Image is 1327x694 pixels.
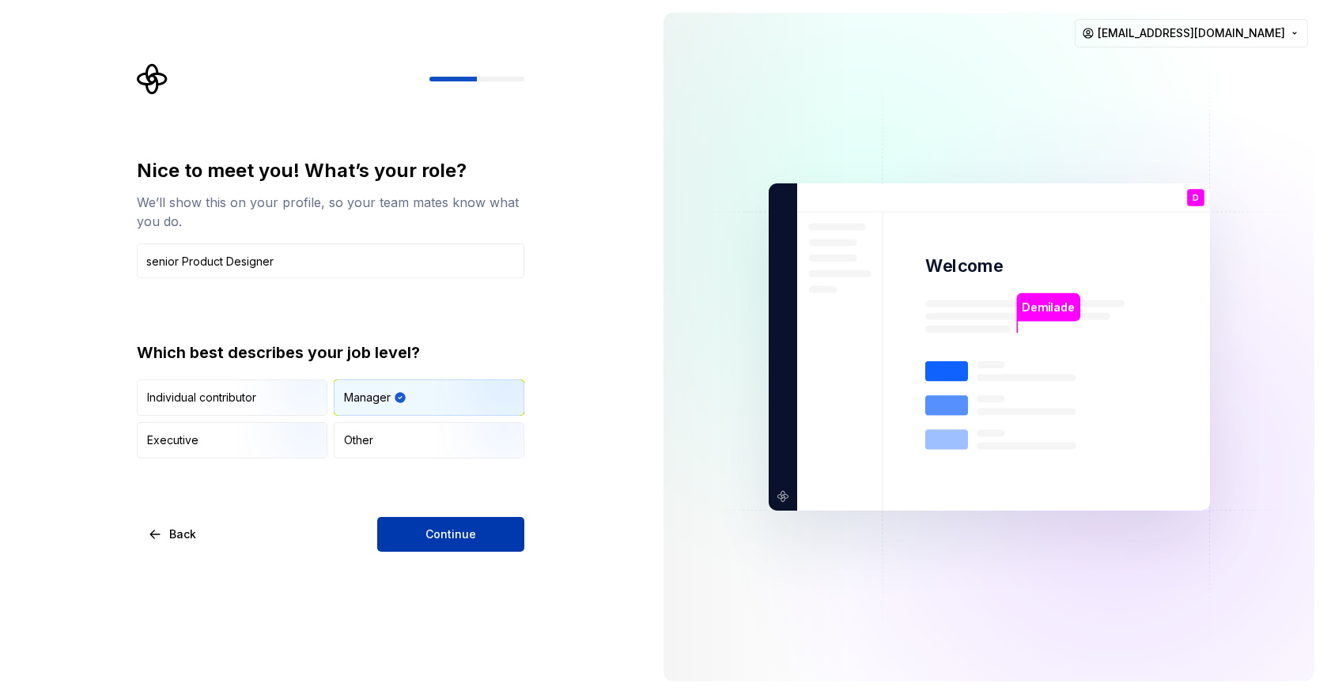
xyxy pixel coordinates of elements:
[1098,25,1285,41] span: [EMAIL_ADDRESS][DOMAIN_NAME]
[344,390,391,405] div: Manager
[137,158,524,183] div: Nice to meet you! What’s your role?
[147,390,256,405] div: Individual contributor
[425,526,476,542] span: Continue
[137,243,524,278] input: Job title
[344,432,373,448] div: Other
[1192,194,1198,202] p: D
[137,193,524,231] div: We’ll show this on your profile, so your team mates know what you do.
[147,432,198,448] div: Executive
[137,517,210,552] button: Back
[1075,19,1308,47] button: [EMAIL_ADDRESS][DOMAIN_NAME]
[377,517,524,552] button: Continue
[1022,299,1075,316] p: Demilade
[137,63,168,95] svg: Supernova Logo
[137,341,524,364] div: Which best describes your job level?
[925,255,1003,277] p: Welcome
[169,526,196,542] span: Back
